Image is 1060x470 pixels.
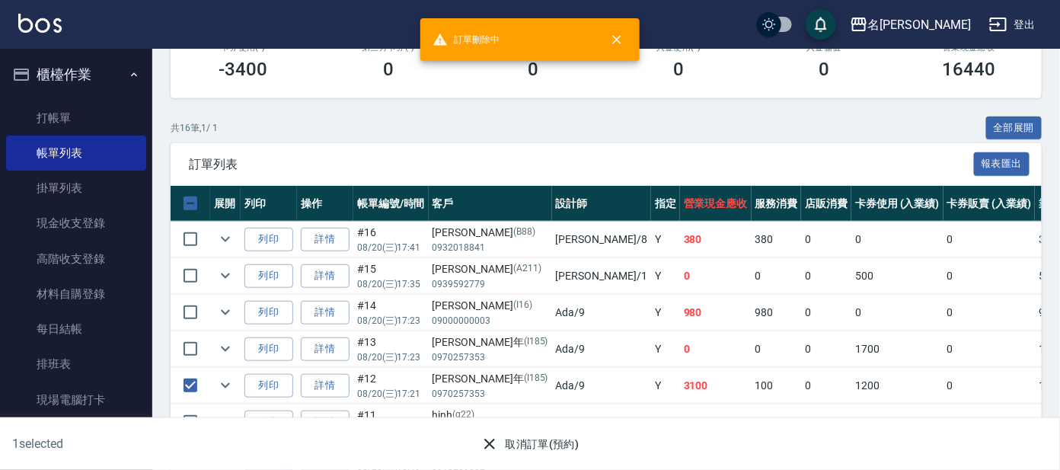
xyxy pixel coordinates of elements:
th: 操作 [297,186,353,222]
th: 店販消費 [801,186,851,222]
button: 列印 [244,411,293,434]
div: [PERSON_NAME] [433,225,548,241]
p: 08/20 (三) 17:23 [357,314,425,328]
td: 0 [943,368,1036,404]
button: 列印 [244,337,293,361]
td: 2000 [752,404,802,440]
span: 訂單刪除中 [433,32,500,47]
th: 帳單編號/時間 [353,186,429,222]
td: Ada /9 [552,295,651,331]
button: 列印 [244,374,293,398]
p: 08/20 (三) 17:35 [357,277,425,291]
div: [PERSON_NAME]年 [433,371,548,387]
h3: 16440 [943,59,996,80]
td: #15 [353,258,429,294]
td: 0 [851,222,943,257]
td: 980 [680,295,752,331]
p: 09000000003 [433,314,548,328]
button: 櫃檯作業 [6,55,146,94]
td: 0 [801,331,851,367]
td: [PERSON_NAME] /8 [552,222,651,257]
button: 全部展開 [986,117,1042,140]
td: Y [651,331,680,367]
p: 共 16 筆, 1 / 1 [171,121,218,135]
td: [PERSON_NAME] /7 [552,404,651,440]
td: 0 [943,331,1036,367]
h3: 0 [528,59,539,80]
td: 0 [851,404,943,440]
td: 0 [943,258,1036,294]
div: [PERSON_NAME] [433,261,548,277]
a: 材料自購登錄 [6,277,146,312]
h3: 0 [383,59,394,80]
p: (B88) [513,225,535,241]
button: 報表匯出 [974,152,1030,176]
td: 0 [801,222,851,257]
td: 0 [680,258,752,294]
th: 卡券販賣 (入業績) [943,186,1036,222]
th: 服務消費 [752,186,802,222]
p: (I185) [524,371,548,387]
td: Ada /9 [552,368,651,404]
td: 1700 [851,331,943,367]
button: save [806,9,836,40]
p: (A211) [513,261,541,277]
td: #12 [353,368,429,404]
a: 詳情 [301,374,350,398]
td: [PERSON_NAME] /1 [552,258,651,294]
button: expand row [214,374,237,397]
button: close [600,23,634,56]
p: 08/20 (三) 17:23 [357,350,425,364]
th: 卡券使用 (入業績) [851,186,943,222]
p: 08/20 (三) 17:21 [357,387,425,401]
div: [PERSON_NAME]年 [433,334,548,350]
td: 650 [801,404,851,440]
button: 列印 [244,301,293,325]
td: 0 [943,222,1036,257]
td: Y [651,222,680,257]
a: 報表匯出 [974,156,1030,171]
a: 高階收支登錄 [6,241,146,277]
h3: -3400 [219,59,267,80]
a: 詳情 [301,264,350,288]
button: 列印 [244,228,293,251]
td: Ada /9 [552,331,651,367]
h3: 0 [673,59,684,80]
button: expand row [214,228,237,251]
p: 0932018841 [433,241,548,254]
td: 380 [680,222,752,257]
td: 0 [943,295,1036,331]
a: 詳情 [301,411,350,434]
td: 0 [752,258,802,294]
button: 名[PERSON_NAME] [844,9,977,40]
td: Y [651,404,680,440]
a: 詳情 [301,337,350,361]
a: 掛單列表 [6,171,146,206]
p: 0970257353 [433,387,548,401]
td: 0 [680,331,752,367]
td: Y [651,258,680,294]
th: 設計師 [552,186,651,222]
a: 現金收支登錄 [6,206,146,241]
h6: 1 selected [12,434,262,453]
td: 0 [943,404,1036,440]
h3: 0 [819,59,829,80]
button: 列印 [244,264,293,288]
td: 0 [801,368,851,404]
p: (I185) [524,334,548,350]
a: 每日結帳 [6,312,146,347]
td: Y [651,295,680,331]
th: 列印 [241,186,297,222]
td: 0 [801,295,851,331]
td: #11 [353,404,429,440]
th: 指定 [651,186,680,222]
p: (g22) [452,408,474,424]
a: 現場電腦打卡 [6,382,146,417]
p: 0970257353 [433,350,548,364]
button: expand row [214,264,237,287]
td: #13 [353,331,429,367]
th: 客戶 [429,186,552,222]
td: 500 [851,258,943,294]
th: 營業現金應收 [680,186,752,222]
td: 0 [801,258,851,294]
